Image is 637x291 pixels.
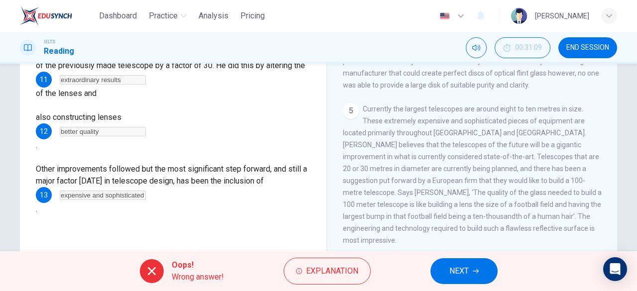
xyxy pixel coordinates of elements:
[495,37,550,58] div: Hide
[60,127,146,136] input: of better quality
[199,10,228,22] span: Analysis
[36,112,121,122] span: also constructing lenses
[149,10,178,22] span: Practice
[44,45,74,57] h1: Reading
[40,76,48,83] span: 11
[343,105,602,244] span: Currently the largest telescopes are around eight to ten metres in size. These extremely expensiv...
[40,128,48,135] span: 12
[306,264,358,278] span: Explanation
[240,10,265,22] span: Pricing
[36,89,97,98] span: of the lenses and
[99,10,137,22] span: Dashboard
[558,37,617,58] button: END SESSION
[172,271,224,283] span: Wrong answer!
[511,8,527,24] img: Profile picture
[515,44,542,52] span: 00:31:09
[95,7,141,25] button: Dashboard
[20,6,95,26] a: EduSynch logo
[566,44,609,52] span: END SESSION
[145,7,191,25] button: Practice
[343,103,359,119] div: 5
[466,37,487,58] div: Mute
[60,191,146,200] input: mirrors
[60,75,146,85] input: positions; positioning
[195,7,232,25] button: Analysis
[284,258,371,285] button: Explanation
[20,6,72,26] img: EduSynch logo
[172,259,224,271] span: Oops!
[40,192,48,198] span: 13
[36,204,37,213] span: .
[495,37,550,58] button: 00:31:09
[430,258,498,284] button: NEXT
[236,7,269,25] button: Pricing
[449,264,469,278] span: NEXT
[438,12,451,20] img: en
[36,140,37,150] span: .
[36,164,307,186] span: Other improvements followed but the most significant step forward, and still a major factor [DATE...
[535,10,589,22] div: [PERSON_NAME]
[603,257,627,281] div: Open Intercom Messenger
[44,38,55,45] span: IELTS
